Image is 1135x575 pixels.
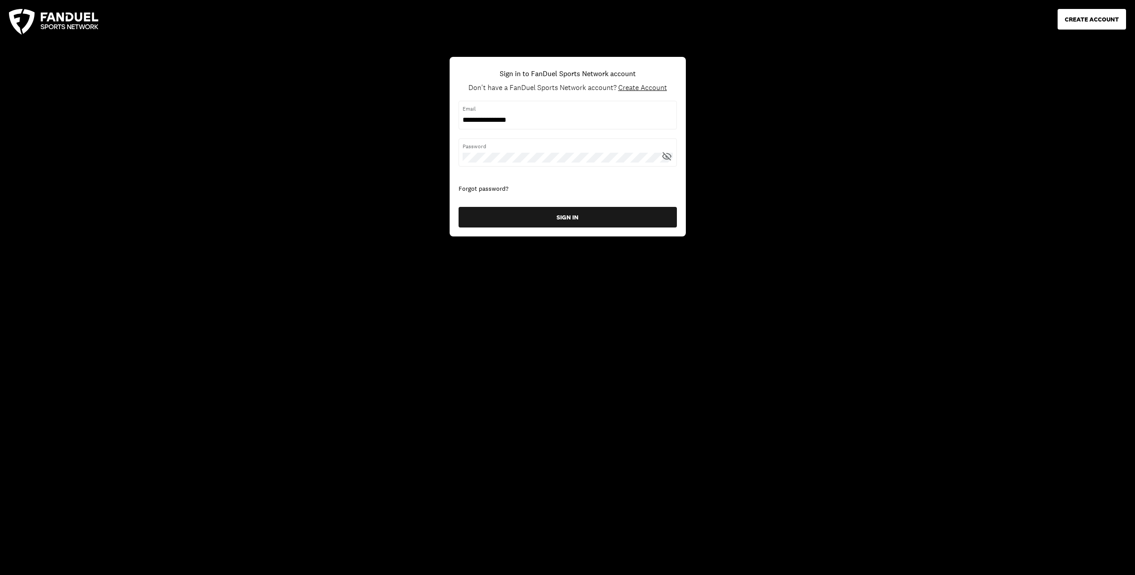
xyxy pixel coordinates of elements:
[463,142,673,150] span: Password
[463,105,673,113] span: Email
[618,83,667,92] span: Create Account
[459,185,677,193] div: Forgot password?
[500,68,636,79] h1: Sign in to FanDuel Sports Network account
[459,207,677,227] button: SIGN IN
[468,83,667,92] div: Don't have a FanDuel Sports Network account?
[1058,9,1126,30] button: CREATE ACCOUNT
